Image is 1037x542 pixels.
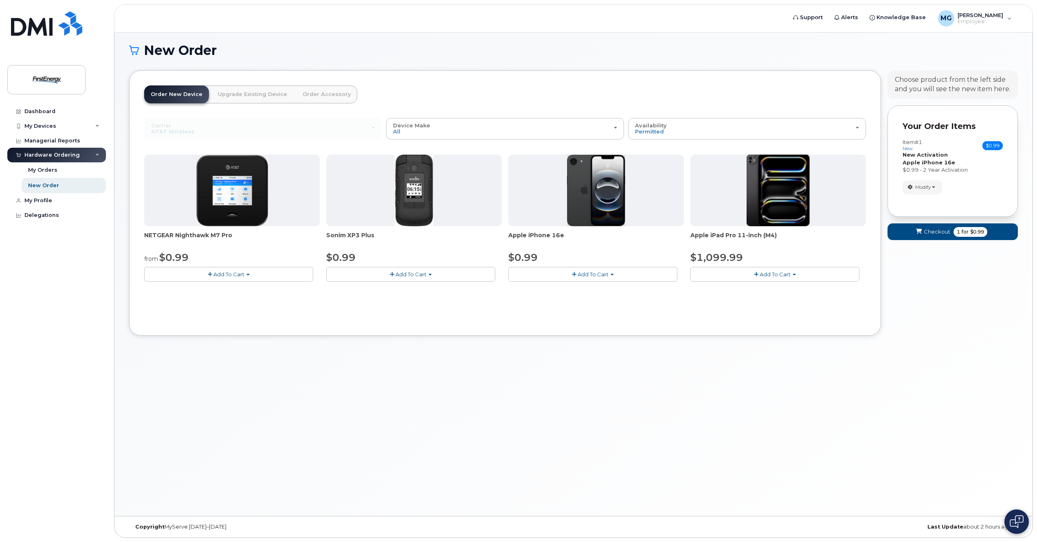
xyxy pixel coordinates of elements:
[395,155,433,226] img: xp3plus.jpg
[144,267,313,281] button: Add To Cart
[970,228,984,236] span: $0.99
[915,184,931,191] span: Modify
[144,85,209,103] a: Order New Device
[386,118,624,139] button: Device Make All
[982,141,1003,150] span: $0.99
[722,524,1018,530] div: about 2 hours ago
[326,267,495,281] button: Add To Cart
[927,524,963,530] strong: Last Update
[508,231,684,247] div: Apple iPhone 16e
[578,271,609,278] span: Add To Cart
[144,255,158,262] small: from
[903,159,955,166] strong: Apple iPhone 16e
[144,231,320,247] div: NETGEAR Nighthawk M7 Pro
[895,75,1011,94] div: Choose product from the left side and you will see the new item here.
[903,139,922,151] h3: Item
[393,122,430,129] span: Device Make
[508,251,538,263] span: $0.99
[690,231,866,247] div: Apple iPad Pro 11-inch (M4)
[628,118,866,139] button: Availability Permitted
[296,85,357,103] a: Order Accessory
[957,228,960,236] span: 1
[903,166,1003,174] div: $0.99 - 2 Year Activation
[690,251,743,263] span: $1,099.99
[915,139,922,145] span: #1
[159,251,189,263] span: $0.99
[326,251,356,263] span: $0.99
[635,122,667,129] span: Availability
[326,231,502,247] div: Sonim XP3 Plus
[211,85,294,103] a: Upgrade Existing Device
[129,524,425,530] div: MyServe [DATE]–[DATE]
[903,120,1003,132] p: Your Order Items
[635,128,664,135] span: Permitted
[903,146,913,151] small: new
[747,155,810,226] img: ipad_pro_11_m4.png
[393,128,400,135] span: All
[690,267,859,281] button: Add To Cart
[1010,515,1024,528] img: Open chat
[888,223,1018,240] button: Checkout 1 for $0.99
[903,180,942,195] button: Modify
[508,267,677,281] button: Add To Cart
[135,524,165,530] strong: Copyright
[924,228,950,236] span: Checkout
[760,271,791,278] span: Add To Cart
[196,155,268,226] img: Nighthawk.png
[567,155,626,226] img: iphone16e.png
[213,271,244,278] span: Add To Cart
[129,43,1018,57] h1: New Order
[395,271,426,278] span: Add To Cart
[903,151,948,158] strong: New Activation
[960,228,970,236] span: for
